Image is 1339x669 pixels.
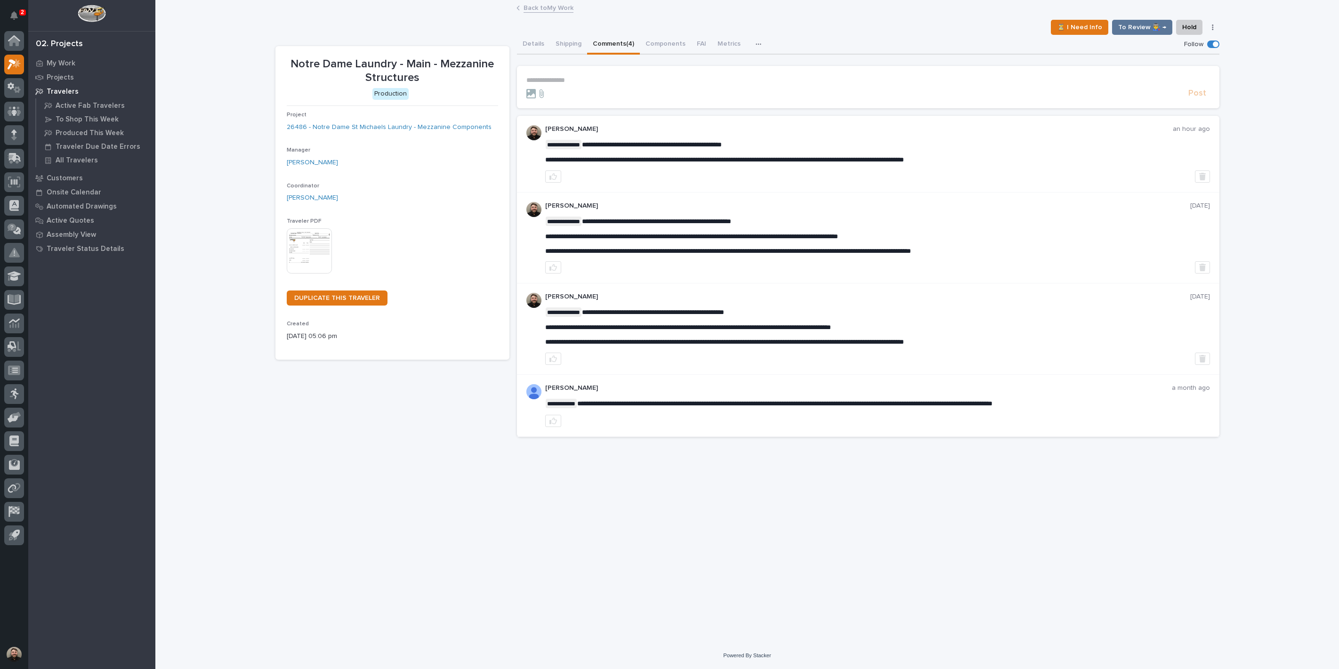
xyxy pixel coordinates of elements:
[287,218,322,224] span: Traveler PDF
[56,156,98,165] p: All Travelers
[56,115,119,124] p: To Shop This Week
[28,185,155,199] a: Onsite Calendar
[4,645,24,664] button: users-avatar
[526,125,541,140] img: ACg8ocLB2sBq07NhafZLDpfZztpbDqa4HYtD3rBf5LhdHf4k=s96-c
[545,261,561,274] button: like this post
[1176,20,1202,35] button: Hold
[526,384,541,399] img: AOh14GjSnsZhInYMAl2VIng-st1Md8In0uqDMk7tOoQNx6CrVl7ct0jB5IZFYVrQT5QA0cOuF6lsKrjh3sjyefAjBh-eRxfSk...
[56,129,124,137] p: Produced This Week
[545,202,1190,210] p: [PERSON_NAME]
[526,202,541,217] img: ACg8ocLB2sBq07NhafZLDpfZztpbDqa4HYtD3rBf5LhdHf4k=s96-c
[47,88,79,96] p: Travelers
[78,5,105,22] img: Workspace Logo
[47,231,96,239] p: Assembly View
[545,293,1190,301] p: [PERSON_NAME]
[28,227,155,242] a: Assembly View
[1172,384,1210,392] p: a month ago
[1190,202,1210,210] p: [DATE]
[712,35,746,55] button: Metrics
[287,331,498,341] p: [DATE] 05:06 pm
[56,143,140,151] p: Traveler Due Date Errors
[47,202,117,211] p: Automated Drawings
[1112,20,1172,35] button: To Review 👨‍🏭 →
[287,321,309,327] span: Created
[545,353,561,365] button: like this post
[287,193,338,203] a: [PERSON_NAME]
[372,88,409,100] div: Production
[28,70,155,84] a: Projects
[287,122,492,132] a: 26486 - Notre Dame St Michaels Laundry - Mezzanine Components
[550,35,587,55] button: Shipping
[1184,40,1203,48] p: Follow
[1182,22,1196,33] span: Hold
[526,293,541,308] img: ACg8ocLB2sBq07NhafZLDpfZztpbDqa4HYtD3rBf5LhdHf4k=s96-c
[545,170,561,183] button: like this post
[28,171,155,185] a: Customers
[287,183,319,189] span: Coordinator
[21,9,24,16] p: 2
[723,653,771,658] a: Powered By Stacker
[28,242,155,256] a: Traveler Status Details
[1195,261,1210,274] button: Delete post
[36,39,83,49] div: 02. Projects
[524,2,573,13] a: Back toMy Work
[287,112,307,118] span: Project
[545,384,1172,392] p: [PERSON_NAME]
[587,35,640,55] button: Comments (4)
[287,290,387,306] a: DUPLICATE THIS TRAVELER
[1051,20,1108,35] button: ⏳ I Need Info
[1118,22,1166,33] span: To Review 👨‍🏭 →
[1185,88,1210,99] button: Post
[545,125,1173,133] p: [PERSON_NAME]
[1173,125,1210,133] p: an hour ago
[294,295,380,301] span: DUPLICATE THIS TRAVELER
[47,217,94,225] p: Active Quotes
[287,147,310,153] span: Manager
[47,174,83,183] p: Customers
[47,245,124,253] p: Traveler Status Details
[640,35,691,55] button: Components
[4,6,24,25] button: Notifications
[47,59,75,68] p: My Work
[1188,88,1206,99] span: Post
[28,213,155,227] a: Active Quotes
[47,188,101,197] p: Onsite Calendar
[1195,170,1210,183] button: Delete post
[47,73,74,82] p: Projects
[691,35,712,55] button: FAI
[28,199,155,213] a: Automated Drawings
[36,140,155,153] a: Traveler Due Date Errors
[36,126,155,139] a: Produced This Week
[287,158,338,168] a: [PERSON_NAME]
[36,113,155,126] a: To Shop This Week
[287,57,498,85] p: Notre Dame Laundry - Main - Mezzanine Structures
[28,56,155,70] a: My Work
[36,153,155,167] a: All Travelers
[1190,293,1210,301] p: [DATE]
[517,35,550,55] button: Details
[545,415,561,427] button: like this post
[56,102,125,110] p: Active Fab Travelers
[1195,353,1210,365] button: Delete post
[36,99,155,112] a: Active Fab Travelers
[1057,22,1102,33] span: ⏳ I Need Info
[28,84,155,98] a: Travelers
[12,11,24,26] div: Notifications2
